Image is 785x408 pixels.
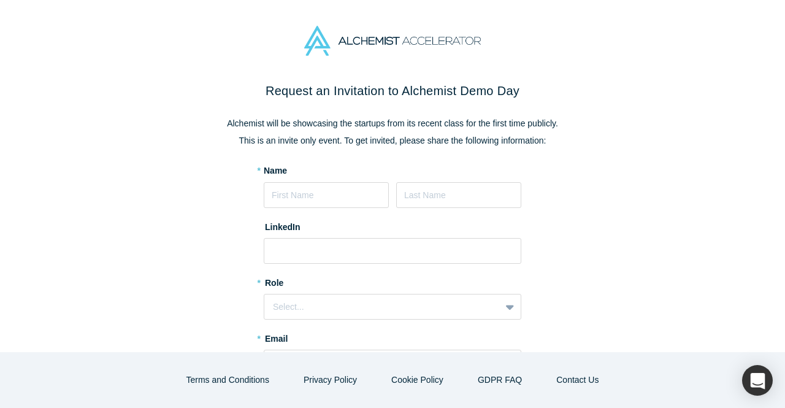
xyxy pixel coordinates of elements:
[465,369,535,391] a: GDPR FAQ
[396,182,521,208] input: Last Name
[264,272,521,290] label: Role
[264,164,287,177] label: Name
[264,328,521,345] label: Email
[543,369,611,391] button: Contact Us
[135,82,650,100] h2: Request an Invitation to Alchemist Demo Day
[135,134,650,147] p: This is an invite only event. To get invited, please share the following information:
[174,369,282,391] button: Terms and Conditions
[304,26,481,56] img: Alchemist Accelerator Logo
[135,117,650,130] p: Alchemist will be showcasing the startups from its recent class for the first time publicly.
[378,369,456,391] button: Cookie Policy
[264,182,389,208] input: First Name
[264,217,301,234] label: LinkedIn
[291,369,370,391] button: Privacy Policy
[273,301,492,314] div: Select...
